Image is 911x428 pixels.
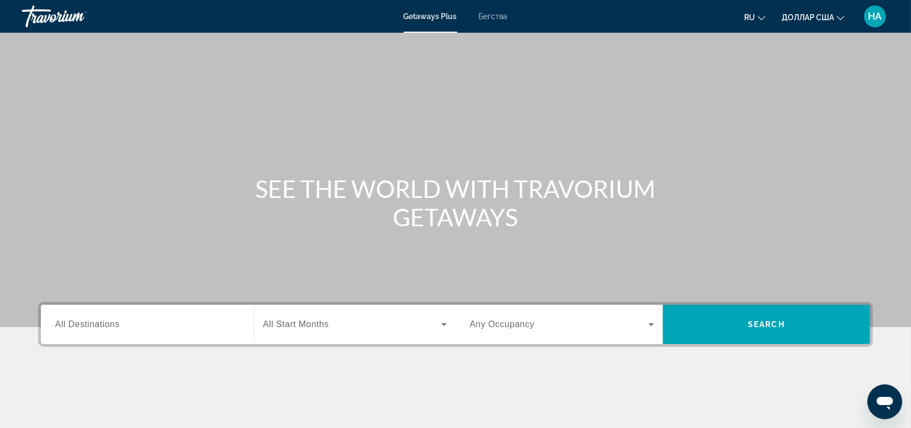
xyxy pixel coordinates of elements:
[404,12,457,21] a: Getaways Plus
[41,305,870,344] div: Виджет поиска
[470,320,535,329] span: Any Occupancy
[663,305,870,344] button: Поиск
[251,174,660,231] h1: SEE THE WORLD WITH TRAVORIUM GETAWAYS
[55,318,239,331] input: Выберите пункт назначения
[782,9,844,25] button: Изменить валюту
[868,10,882,22] font: НА
[748,320,785,329] span: Search
[867,384,902,419] iframe: Кнопка запуска окна обмена сообщениями
[22,2,131,31] a: Травориум
[744,9,765,25] button: Изменить язык
[479,12,508,21] a: Бегства
[782,13,834,22] font: доллар США
[55,320,119,329] span: All Destinations
[744,13,755,22] font: ru
[861,5,889,28] button: Меню пользователя
[263,320,329,329] span: All Start Months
